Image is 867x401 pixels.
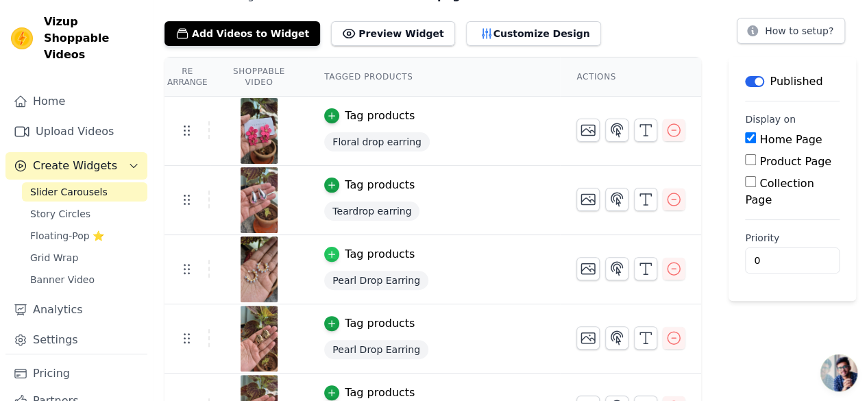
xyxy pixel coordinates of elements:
[324,108,415,124] button: Tag products
[745,112,796,126] legend: Display on
[759,155,831,168] label: Product Page
[324,385,415,401] button: Tag products
[345,385,415,401] div: Tag products
[345,315,415,332] div: Tag products
[576,119,600,142] button: Change Thumbnail
[324,315,415,332] button: Tag products
[44,14,142,63] span: Vizup Shoppable Videos
[820,354,857,391] div: Open chat
[30,229,104,243] span: Floating-Pop ⭐
[164,21,320,46] button: Add Videos to Widget
[11,27,33,49] img: Vizup
[30,251,78,265] span: Grid Wrap
[5,118,147,145] a: Upload Videos
[324,271,428,290] span: Pearl Drop Earring
[324,246,415,263] button: Tag products
[240,236,278,302] img: vizup-images-1291.png
[759,133,822,146] label: Home Page
[5,88,147,115] a: Home
[576,188,600,211] button: Change Thumbnail
[240,98,278,164] img: vizup-images-a129.png
[240,306,278,372] img: vizup-images-a4b5.png
[576,326,600,350] button: Change Thumbnail
[30,207,90,221] span: Story Circles
[5,296,147,324] a: Analytics
[745,177,814,206] label: Collection Page
[240,167,278,233] img: vizup-images-9079.png
[324,202,419,221] span: Teardrop earring
[22,226,147,245] a: Floating-Pop ⭐
[22,270,147,289] a: Banner Video
[33,158,117,174] span: Create Widgets
[210,58,308,97] th: Shoppable Video
[22,248,147,267] a: Grid Wrap
[5,360,147,387] a: Pricing
[345,108,415,124] div: Tag products
[22,182,147,202] a: Slider Carousels
[308,58,560,97] th: Tagged Products
[466,21,601,46] button: Customize Design
[331,21,454,46] button: Preview Widget
[576,257,600,280] button: Change Thumbnail
[770,73,822,90] p: Published
[164,58,210,97] th: Re Arrange
[324,132,430,151] span: Floral drop earring
[345,177,415,193] div: Tag products
[5,152,147,180] button: Create Widgets
[5,326,147,354] a: Settings
[345,246,415,263] div: Tag products
[560,58,701,97] th: Actions
[745,231,840,245] label: Priority
[324,177,415,193] button: Tag products
[22,204,147,223] a: Story Circles
[30,273,95,287] span: Banner Video
[30,185,108,199] span: Slider Carousels
[324,340,428,359] span: Pearl Drop Earring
